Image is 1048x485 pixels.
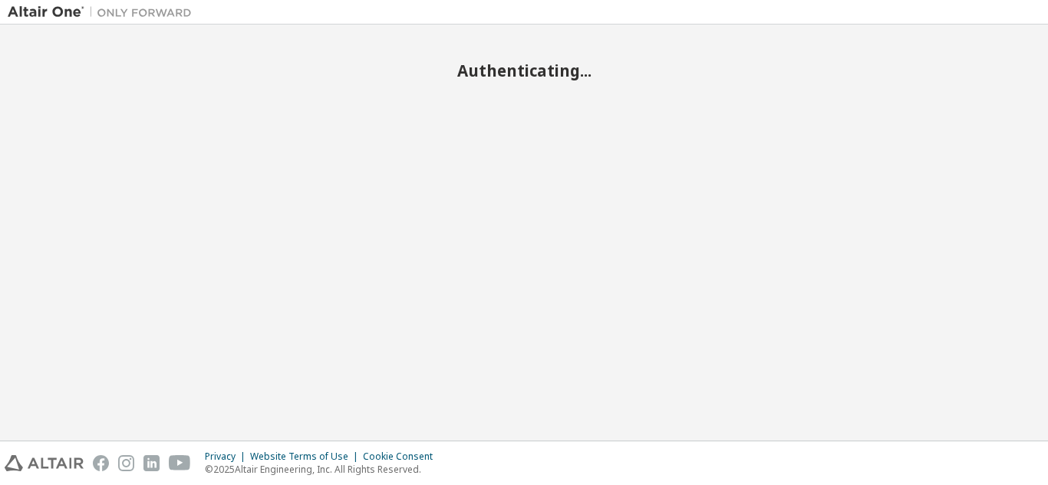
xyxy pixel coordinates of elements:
img: Altair One [8,5,199,20]
img: linkedin.svg [143,455,160,471]
img: facebook.svg [93,455,109,471]
img: youtube.svg [169,455,191,471]
div: Privacy [205,451,250,463]
img: altair_logo.svg [5,455,84,471]
p: © 2025 Altair Engineering, Inc. All Rights Reserved. [205,463,442,476]
h2: Authenticating... [8,61,1040,80]
div: Cookie Consent [363,451,442,463]
div: Website Terms of Use [250,451,363,463]
img: instagram.svg [118,455,134,471]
